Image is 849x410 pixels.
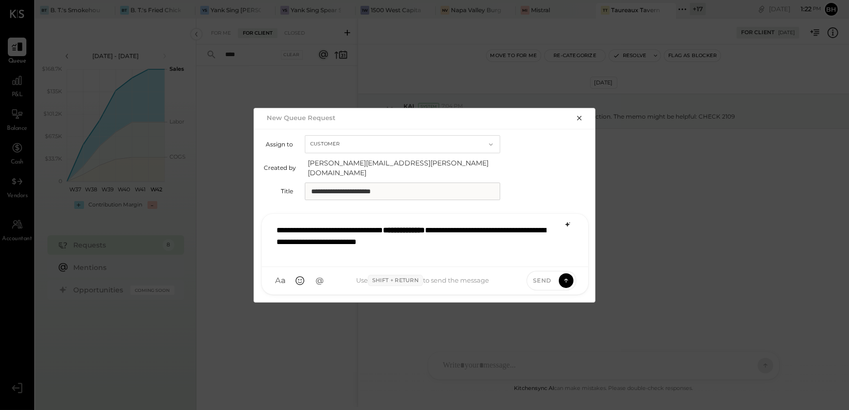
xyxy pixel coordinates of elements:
button: Aa [272,272,289,289]
span: [PERSON_NAME][EMAIL_ADDRESS][PERSON_NAME][DOMAIN_NAME] [308,158,503,178]
label: Created by [264,164,296,171]
label: Title [264,187,293,195]
span: Send [533,276,552,285]
button: Customer [305,135,500,153]
h2: New Queue Request [267,114,336,122]
span: @ [316,276,324,286]
span: Shift + Return [368,275,423,287]
label: Assign to [264,141,293,148]
div: Use to send the message [328,275,517,287]
button: @ [311,272,328,289]
span: a [281,276,286,286]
